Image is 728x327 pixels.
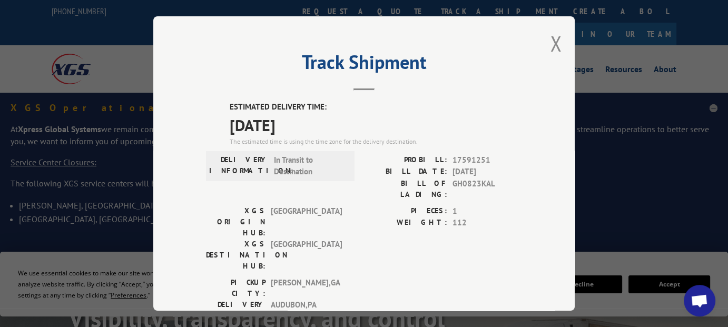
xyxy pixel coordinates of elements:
label: BILL DATE: [364,166,447,178]
span: [DATE] [452,166,522,178]
h2: Track Shipment [206,55,522,75]
span: AUDUBON , PA [271,299,342,321]
span: [PERSON_NAME] , GA [271,277,342,299]
label: DELIVERY INFORMATION: [209,154,269,178]
span: In Transit to Destination [274,154,345,178]
label: ESTIMATED DELIVERY TIME: [230,101,522,113]
span: 1 [452,205,522,217]
span: GH0823KAL [452,178,522,200]
span: [GEOGRAPHIC_DATA] [271,205,342,239]
label: PICKUP CITY: [206,277,265,299]
button: Close modal [550,29,562,57]
div: The estimated time is using the time zone for the delivery destination. [230,137,522,146]
label: WEIGHT: [364,217,447,229]
label: PIECES: [364,205,447,217]
a: Open chat [684,285,715,316]
span: [GEOGRAPHIC_DATA] [271,239,342,272]
label: XGS DESTINATION HUB: [206,239,265,272]
label: PROBILL: [364,154,447,166]
label: BILL OF LADING: [364,178,447,200]
span: [DATE] [230,113,522,137]
label: XGS ORIGIN HUB: [206,205,265,239]
span: 17591251 [452,154,522,166]
label: DELIVERY CITY: [206,299,265,321]
span: 112 [452,217,522,229]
